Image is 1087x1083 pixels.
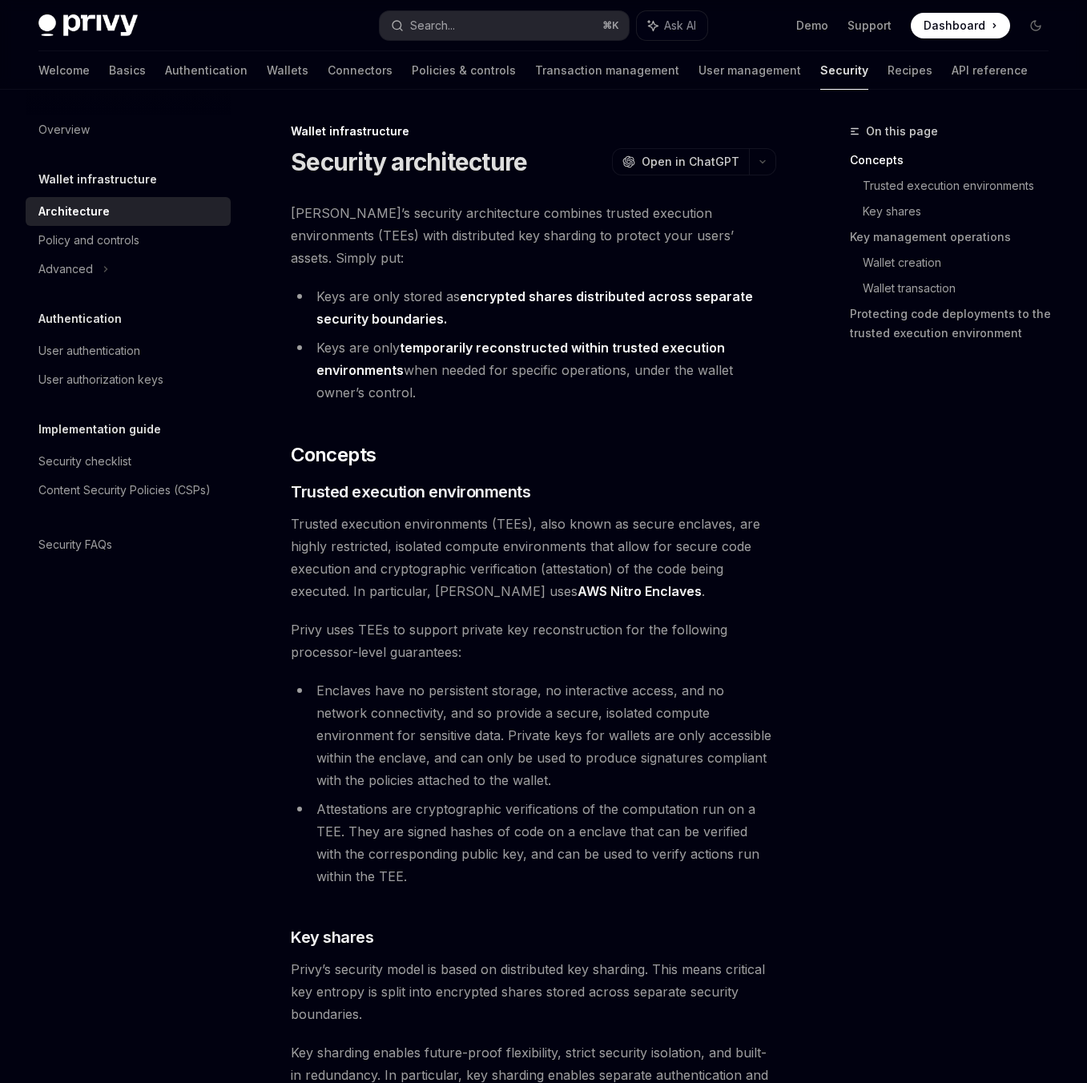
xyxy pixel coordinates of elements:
li: Keys are only stored as [291,285,776,330]
a: Wallet transaction [863,276,1061,301]
a: Protecting code deployments to the trusted execution environment [850,301,1061,346]
strong: encrypted shares distributed across separate security boundaries. [316,288,753,327]
a: Welcome [38,51,90,90]
div: Search... [410,16,455,35]
div: Security checklist [38,452,131,471]
li: Keys are only when needed for specific operations, under the wallet owner’s control. [291,336,776,404]
a: Recipes [888,51,932,90]
div: User authentication [38,341,140,360]
li: Enclaves have no persistent storage, no interactive access, and no network connectivity, and so p... [291,679,776,791]
a: Concepts [850,147,1061,173]
li: Attestations are cryptographic verifications of the computation run on a TEE. They are signed has... [291,798,776,888]
a: Demo [796,18,828,34]
a: Policies & controls [412,51,516,90]
a: User authentication [26,336,231,365]
div: Overview [38,120,90,139]
a: Transaction management [535,51,679,90]
div: Advanced [38,260,93,279]
a: Dashboard [911,13,1010,38]
span: Open in ChatGPT [642,154,739,170]
strong: temporarily reconstructed within trusted execution environments [316,340,725,378]
div: User authorization keys [38,370,163,389]
a: AWS Nitro Enclaves [578,583,702,600]
a: Wallets [267,51,308,90]
a: Wallet creation [863,250,1061,276]
span: ⌘ K [602,19,619,32]
div: Content Security Policies (CSPs) [38,481,211,500]
a: Authentication [165,51,248,90]
button: Ask AI [637,11,707,40]
a: Basics [109,51,146,90]
a: Support [847,18,892,34]
button: Open in ChatGPT [612,148,749,175]
a: Policy and controls [26,226,231,255]
img: dark logo [38,14,138,37]
a: Security [820,51,868,90]
span: Privy’s security model is based on distributed key sharding. This means critical key entropy is s... [291,958,776,1025]
a: Security checklist [26,447,231,476]
a: User authorization keys [26,365,231,394]
a: Architecture [26,197,231,226]
span: Key shares [291,926,373,948]
a: Key management operations [850,224,1061,250]
h5: Authentication [38,309,122,328]
h1: Security architecture [291,147,527,176]
a: Key shares [863,199,1061,224]
span: Dashboard [924,18,985,34]
button: Search...⌘K [380,11,630,40]
span: On this page [866,122,938,141]
span: Trusted execution environments [291,481,530,503]
div: Security FAQs [38,535,112,554]
h5: Implementation guide [38,420,161,439]
a: Trusted execution environments [863,173,1061,199]
button: Toggle dark mode [1023,13,1049,38]
a: API reference [952,51,1028,90]
a: Security FAQs [26,530,231,559]
a: Overview [26,115,231,144]
span: Ask AI [664,18,696,34]
span: Concepts [291,442,376,468]
a: Content Security Policies (CSPs) [26,476,231,505]
span: [PERSON_NAME]’s security architecture combines trusted execution environments (TEEs) with distrib... [291,202,776,269]
div: Policy and controls [38,231,139,250]
h5: Wallet infrastructure [38,170,157,189]
a: User management [698,51,801,90]
span: Privy uses TEEs to support private key reconstruction for the following processor-level guarantees: [291,618,776,663]
span: Trusted execution environments (TEEs), also known as secure enclaves, are highly restricted, isol... [291,513,776,602]
div: Architecture [38,202,110,221]
a: Connectors [328,51,393,90]
div: Wallet infrastructure [291,123,776,139]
